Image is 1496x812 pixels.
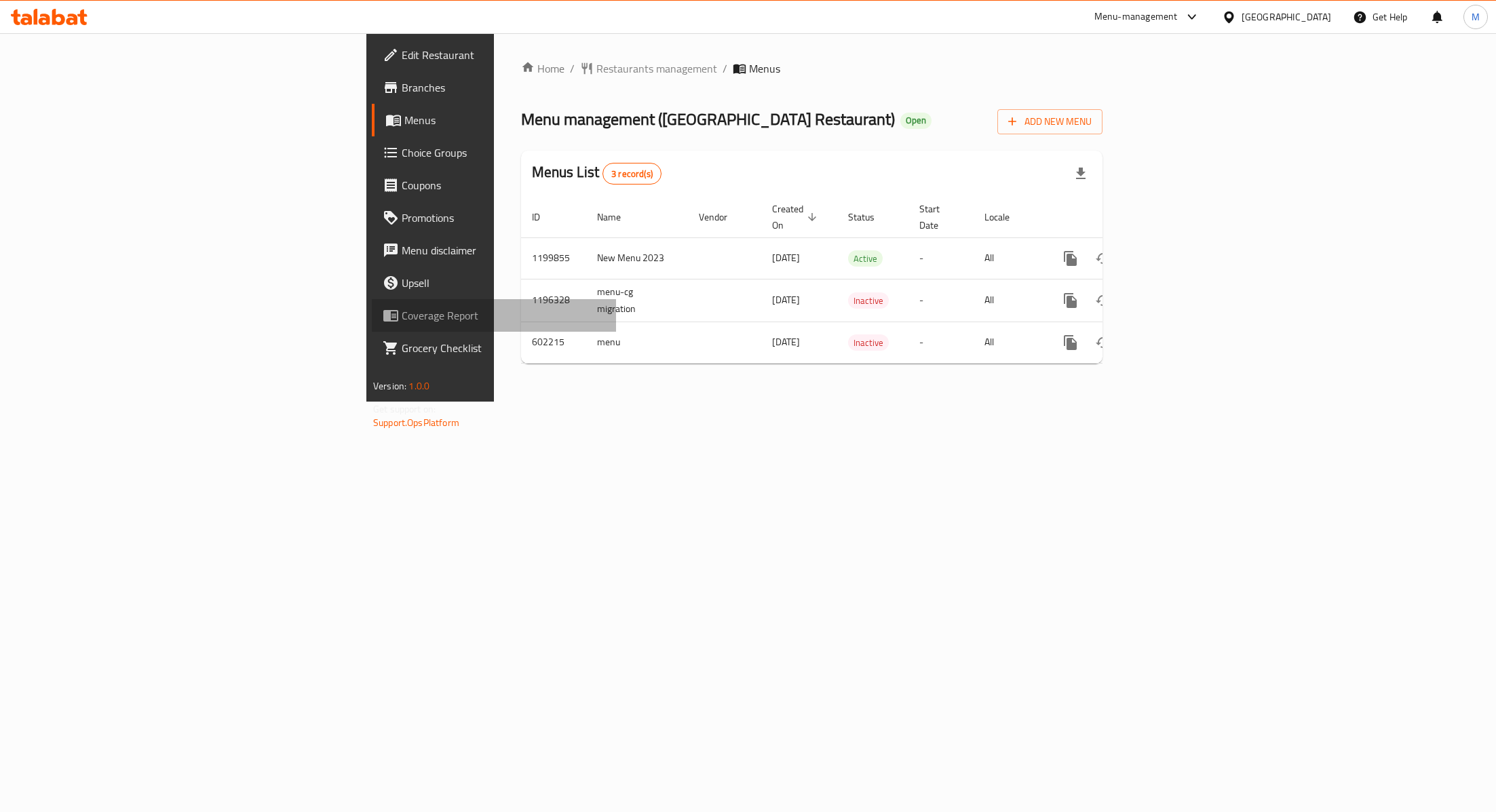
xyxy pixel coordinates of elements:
span: Grocery Checklist [402,340,605,356]
span: Status [848,209,892,225]
span: Created On [772,201,821,233]
span: Inactive [848,293,889,309]
button: more [1054,326,1087,359]
span: 3 record(s) [603,168,661,180]
div: Total records count [602,163,661,185]
td: menu-cg migration [586,279,688,322]
span: [DATE] [772,333,800,351]
span: Branches [402,79,605,96]
span: Start Date [919,201,957,233]
button: Change Status [1087,284,1119,317]
td: All [974,322,1043,363]
td: New Menu 2023 [586,237,688,279]
div: Export file [1065,157,1097,190]
span: Active [848,251,883,267]
a: Promotions [372,201,616,234]
a: Grocery Checklist [372,332,616,364]
a: Menu disclaimer [372,234,616,267]
a: Choice Groups [372,136,616,169]
span: M [1472,9,1480,24]
button: Add New Menu [997,109,1102,134]
button: more [1054,242,1087,275]
span: Menus [749,60,780,77]
button: more [1054,284,1087,317]
a: Coupons [372,169,616,201]
td: All [974,279,1043,322]
td: - [908,322,974,363]
span: Coverage Report [402,307,605,324]
span: Open [900,115,932,126]
a: Support.OpsPlatform [373,414,459,431]
span: Name [597,209,638,225]
div: Menu-management [1094,9,1178,25]
span: [DATE] [772,291,800,309]
span: Restaurants management [596,60,717,77]
span: Promotions [402,210,605,226]
div: [GEOGRAPHIC_DATA] [1242,9,1331,24]
span: Add New Menu [1008,113,1092,130]
span: Choice Groups [402,144,605,161]
a: Coverage Report [372,299,616,332]
nav: breadcrumb [521,60,1102,77]
button: Change Status [1087,326,1119,359]
span: Menu disclaimer [402,242,605,258]
a: Branches [372,71,616,104]
div: Active [848,250,883,267]
span: Vendor [699,209,745,225]
a: Edit Restaurant [372,39,616,71]
table: enhanced table [521,197,1195,364]
span: Upsell [402,275,605,291]
li: / [723,60,727,77]
div: Inactive [848,292,889,309]
span: Version: [373,377,406,395]
span: Locale [984,209,1027,225]
span: Edit Restaurant [402,47,605,63]
span: Coupons [402,177,605,193]
span: Get support on: [373,400,436,418]
a: Upsell [372,267,616,299]
div: Open [900,113,932,129]
a: Restaurants management [580,60,717,77]
span: Menu management ( [GEOGRAPHIC_DATA] Restaurant ) [521,104,895,134]
span: Inactive [848,335,889,351]
a: Menus [372,104,616,136]
button: Change Status [1087,242,1119,275]
span: 1.0.0 [408,377,429,395]
td: menu [586,322,688,363]
div: Inactive [848,334,889,351]
span: [DATE] [772,249,800,267]
td: - [908,279,974,322]
span: ID [532,209,558,225]
span: Menus [404,112,605,128]
th: Actions [1043,197,1195,238]
td: All [974,237,1043,279]
td: - [908,237,974,279]
h2: Menus List [532,162,661,185]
